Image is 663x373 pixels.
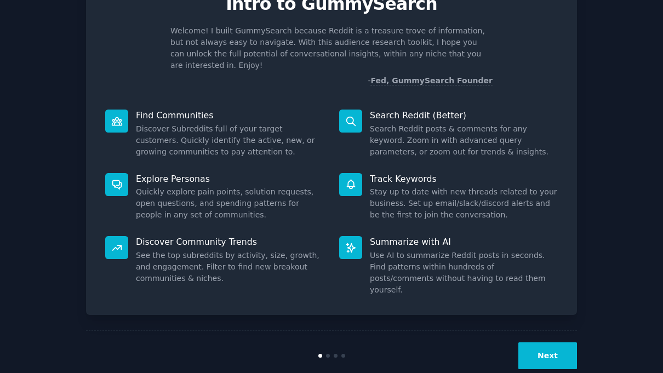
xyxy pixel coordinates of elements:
a: Fed, GummySearch Founder [370,76,493,85]
dd: Use AI to summarize Reddit posts in seconds. Find patterns within hundreds of posts/comments with... [370,250,558,296]
p: Find Communities [136,110,324,121]
p: Explore Personas [136,173,324,185]
p: Discover Community Trends [136,236,324,248]
p: Track Keywords [370,173,558,185]
dd: See the top subreddits by activity, size, growth, and engagement. Filter to find new breakout com... [136,250,324,284]
p: Welcome! I built GummySearch because Reddit is a treasure trove of information, but not always ea... [170,25,493,71]
dd: Discover Subreddits full of your target customers. Quickly identify the active, new, or growing c... [136,123,324,158]
p: Search Reddit (Better) [370,110,558,121]
dd: Search Reddit posts & comments for any keyword. Zoom in with advanced query parameters, or zoom o... [370,123,558,158]
div: - [368,75,493,87]
button: Next [518,342,577,369]
p: Summarize with AI [370,236,558,248]
dd: Stay up to date with new threads related to your business. Set up email/slack/discord alerts and ... [370,186,558,221]
dd: Quickly explore pain points, solution requests, open questions, and spending patterns for people ... [136,186,324,221]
